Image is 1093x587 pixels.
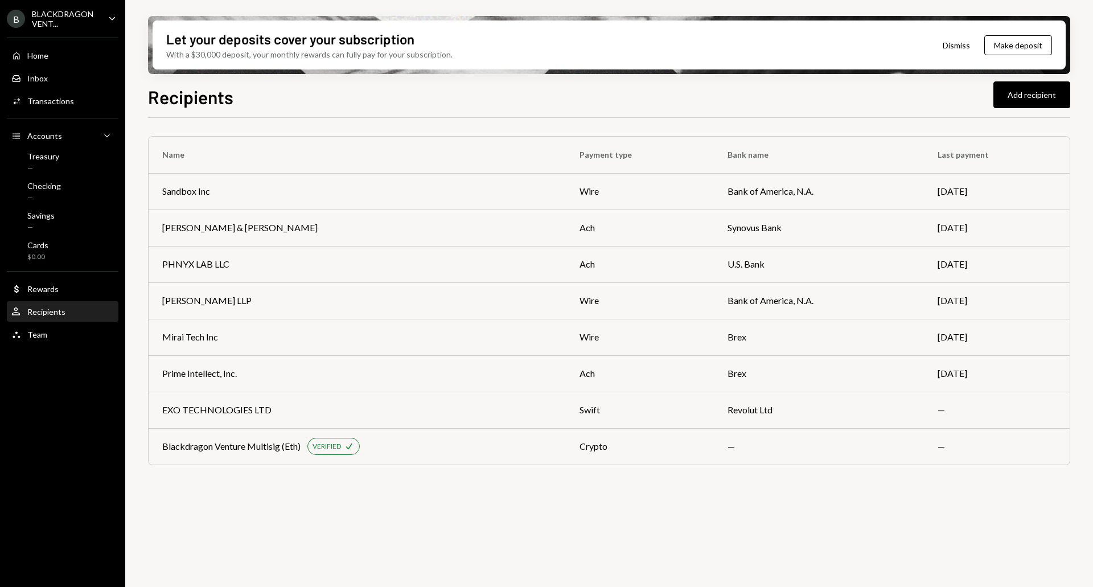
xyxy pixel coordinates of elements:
[7,45,118,65] a: Home
[27,307,65,317] div: Recipients
[148,85,233,108] h1: Recipients
[924,173,1070,210] td: [DATE]
[27,163,59,173] div: —
[7,148,118,175] a: Treasury—
[27,193,61,203] div: —
[7,324,118,344] a: Team
[32,9,99,28] div: BLACKDRAGON VENT...
[924,392,1070,428] td: —
[27,223,55,232] div: —
[7,10,25,28] div: B
[714,355,924,392] td: Brex
[580,184,700,198] div: wire
[714,137,924,173] th: Bank name
[924,137,1070,173] th: Last payment
[27,151,59,161] div: Treasury
[27,240,48,250] div: Cards
[928,32,984,59] button: Dismiss
[162,257,229,271] div: PHNYX LAB LLC
[924,246,1070,282] td: [DATE]
[27,252,48,262] div: $0.00
[162,367,237,380] div: Prime Intellect, Inc.
[924,282,1070,319] td: [DATE]
[924,319,1070,355] td: [DATE]
[580,440,700,453] div: crypto
[27,131,62,141] div: Accounts
[580,403,700,417] div: swift
[924,428,1070,465] td: —
[166,30,414,48] div: Let your deposits cover your subscription
[714,246,924,282] td: U.S. Bank
[714,210,924,246] td: Synovus Bank
[27,51,48,60] div: Home
[924,355,1070,392] td: [DATE]
[27,96,74,106] div: Transactions
[27,181,61,191] div: Checking
[714,319,924,355] td: Brex
[7,278,118,299] a: Rewards
[714,282,924,319] td: Bank of America, N.A.
[162,221,318,235] div: [PERSON_NAME] & [PERSON_NAME]
[313,442,341,451] div: VERIFIED
[27,330,47,339] div: Team
[993,81,1070,108] button: Add recipient
[924,210,1070,246] td: [DATE]
[166,48,453,60] div: With a $30,000 deposit, your monthly rewards can fully pay for your subscription.
[580,221,700,235] div: ach
[7,301,118,322] a: Recipients
[580,367,700,380] div: ach
[7,125,118,146] a: Accounts
[580,257,700,271] div: ach
[714,428,924,465] td: —
[580,330,700,344] div: wire
[27,73,48,83] div: Inbox
[714,173,924,210] td: Bank of America, N.A.
[714,392,924,428] td: Revolut Ltd
[162,184,210,198] div: Sandbox Inc
[580,294,700,307] div: wire
[162,403,272,417] div: EXO TECHNOLOGIES LTD
[566,137,714,173] th: Payment type
[27,211,55,220] div: Savings
[149,137,566,173] th: Name
[162,330,218,344] div: Mirai Tech Inc
[7,207,118,235] a: Savings—
[162,294,252,307] div: [PERSON_NAME] LLP
[7,68,118,88] a: Inbox
[7,91,118,111] a: Transactions
[7,237,118,264] a: Cards$0.00
[984,35,1052,55] button: Make deposit
[27,284,59,294] div: Rewards
[7,178,118,205] a: Checking—
[162,440,301,453] div: Blackdragon Venture Multisig (Eth)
